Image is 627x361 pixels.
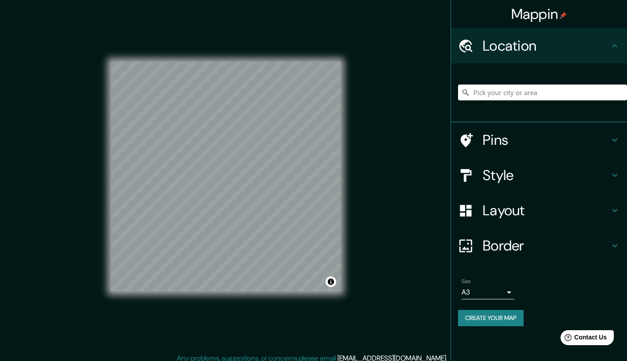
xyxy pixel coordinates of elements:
canvas: Map [111,62,341,291]
img: pin-icon.png [560,12,567,19]
div: Location [451,28,627,63]
div: Style [451,158,627,193]
div: Pins [451,122,627,158]
input: Pick your city or area [458,85,627,100]
div: Border [451,228,627,263]
h4: Border [483,237,609,254]
button: Toggle attribution [326,276,336,287]
h4: Layout [483,202,609,219]
h4: Pins [483,131,609,149]
div: A3 [462,285,514,299]
div: Layout [451,193,627,228]
label: Size [462,278,471,285]
h4: Mappin [511,5,567,23]
iframe: Help widget launcher [549,327,617,351]
button: Create your map [458,310,524,326]
h4: Location [483,37,609,55]
h4: Style [483,166,609,184]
